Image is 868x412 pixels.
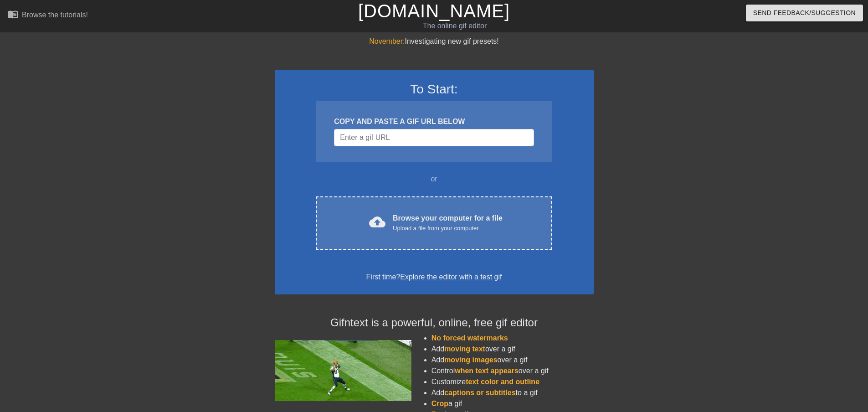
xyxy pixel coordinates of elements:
[393,213,503,233] div: Browse your computer for a file
[753,7,856,19] span: Send Feedback/Suggestion
[746,5,863,21] button: Send Feedback/Suggestion
[431,376,594,387] li: Customize
[294,21,616,31] div: The online gif editor
[431,366,594,376] li: Control over a gif
[431,355,594,366] li: Add over a gif
[275,36,594,47] div: Investigating new gif presets!
[400,273,502,281] a: Explore the editor with a test gif
[431,334,508,342] span: No forced watermarks
[334,116,534,127] div: COPY AND PASTE A GIF URL BELOW
[287,82,582,97] h3: To Start:
[466,378,539,386] span: text color and outline
[393,224,503,233] div: Upload a file from your computer
[431,400,448,407] span: Crop
[275,340,411,401] img: football_small.gif
[7,9,88,23] a: Browse the tutorials!
[22,11,88,19] div: Browse the tutorials!
[455,367,519,375] span: when text appears
[369,37,405,45] span: November:
[444,356,497,364] span: moving images
[431,344,594,355] li: Add over a gif
[444,389,515,397] span: captions or subtitles
[369,214,385,230] span: cloud_upload
[275,316,594,330] h4: Gifntext is a powerful, online, free gif editor
[358,1,510,21] a: [DOMAIN_NAME]
[287,272,582,283] div: First time?
[334,129,534,146] input: Username
[7,9,18,20] span: menu_book
[431,387,594,398] li: Add to a gif
[431,398,594,409] li: a gif
[298,174,570,185] div: or
[444,345,485,353] span: moving text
